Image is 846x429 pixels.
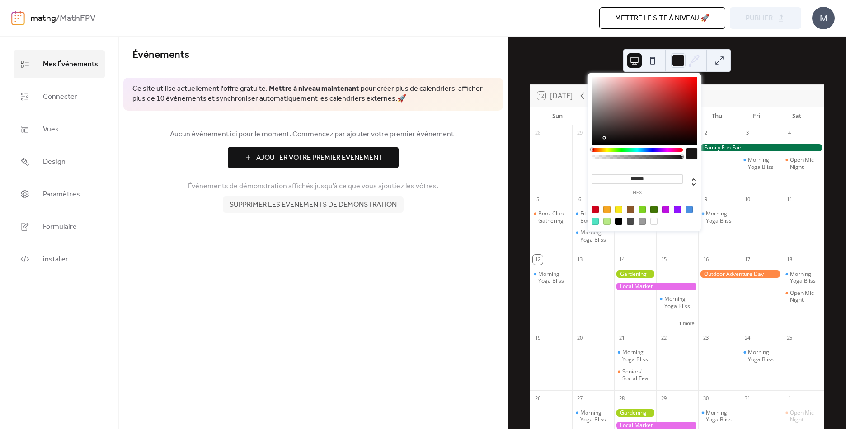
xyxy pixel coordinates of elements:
span: Événements [132,45,189,65]
a: Formulaire [14,213,105,241]
button: 1 more [675,319,698,326]
div: 25 [785,333,794,343]
div: Morning Yoga Bliss [580,409,611,423]
div: #4A90E2 [686,206,693,213]
button: Supprimer les événements de démonstration [223,196,404,213]
div: 26 [533,393,543,403]
div: Open Mic Night [782,156,824,170]
div: 17 [743,255,752,265]
a: installer [14,245,105,273]
span: Design [43,155,66,169]
div: Mon [577,107,617,125]
div: #9013FE [674,206,681,213]
span: Ajouter Votre Premier Événement [256,153,383,163]
div: #50E3C2 [592,218,599,225]
a: Paramètres [14,180,105,208]
div: Book Club Gathering [538,210,569,224]
div: Morning Yoga Bliss [706,409,736,423]
span: Paramètres [43,187,80,202]
div: Fitness Bootcamp [580,210,611,224]
div: M [812,7,835,29]
span: Ce site utilise actuellement l'offre gratuite. pour créer plus de calendriers, afficher plus de 1... [132,84,494,104]
div: Open Mic Night [790,156,820,170]
div: Fri [737,107,776,125]
b: / [56,10,60,27]
div: 27 [575,393,585,403]
div: 22 [659,333,669,343]
div: Morning Yoga Bliss [572,409,614,423]
div: #F8E71C [615,206,622,213]
div: Gardening Workshop [614,270,656,278]
div: Morning Yoga Bliss [740,156,782,170]
a: Vues [14,115,105,143]
div: Morning Yoga Bliss [698,409,740,423]
div: 12 [533,255,543,265]
div: Open Mic Night [782,289,824,303]
span: installer [43,252,68,267]
img: logo [11,11,25,25]
div: Morning Yoga Bliss [538,270,569,284]
div: 29 [575,128,585,138]
div: #000000 [615,218,622,225]
div: Morning Yoga Bliss [614,349,656,363]
div: Morning Yoga Bliss [740,349,782,363]
button: Ajouter Votre Premier Événement [228,147,399,168]
div: 5 [533,194,543,204]
div: 20 [575,333,585,343]
a: mathg [30,10,56,27]
div: 23 [701,333,711,343]
div: Sat [777,107,817,125]
div: 29 [659,393,669,403]
div: Morning Yoga Bliss [622,349,653,363]
div: Open Mic Night [790,409,820,423]
div: Seniors' Social Tea [614,368,656,382]
span: Supprimer les événements de démonstration [230,200,397,210]
div: 6 [575,194,585,204]
div: #417505 [650,206,658,213]
div: 1 [785,393,794,403]
div: 3 [743,128,752,138]
div: Morning Yoga Bliss [572,229,614,243]
span: Événements de démonstration affichés jusqu'à ce que vous ajoutiez les vôtres. [188,181,438,192]
b: MathFPV [60,10,96,27]
div: Morning Yoga Bliss [790,270,820,284]
span: Aucun événement ici pour le moment. Commencez par ajouter votre premier événement ! [132,129,494,140]
a: Mettre à niveau maintenant [269,82,359,96]
div: 16 [701,255,711,265]
div: 14 [617,255,627,265]
div: Sun [537,107,577,125]
div: Morning Yoga Bliss [530,270,572,284]
div: Morning Yoga Bliss [580,229,611,243]
div: 28 [533,128,543,138]
div: Fitness Bootcamp [572,210,614,224]
div: 4 [785,128,794,138]
span: Formulaire [43,220,77,234]
div: #D0021B [592,206,599,213]
span: Mes Événements [43,57,98,72]
div: Morning Yoga Bliss [698,210,740,224]
div: Outdoor Adventure Day [698,270,782,278]
div: 2 [701,128,711,138]
div: Open Mic Night [790,289,820,303]
div: 28 [617,393,627,403]
a: Design [14,148,105,176]
div: 18 [785,255,794,265]
div: 9 [701,194,711,204]
span: Connecter [43,90,77,104]
div: #9B9B9B [639,218,646,225]
div: Seniors' Social Tea [622,368,653,382]
div: 10 [743,194,752,204]
div: Morning Yoga Bliss [656,295,698,309]
div: 15 [659,255,669,265]
div: Thu [697,107,737,125]
span: Mettre le site à niveau 🚀 [615,13,710,24]
a: Mes Événements [14,50,105,78]
div: Morning Yoga Bliss [748,156,778,170]
div: #B8E986 [603,218,611,225]
div: 30 [701,393,711,403]
div: #FFFFFF [650,218,658,225]
div: Open Mic Night [782,409,824,423]
span: Vues [43,122,59,137]
label: hex [592,191,683,196]
div: #7ED321 [639,206,646,213]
